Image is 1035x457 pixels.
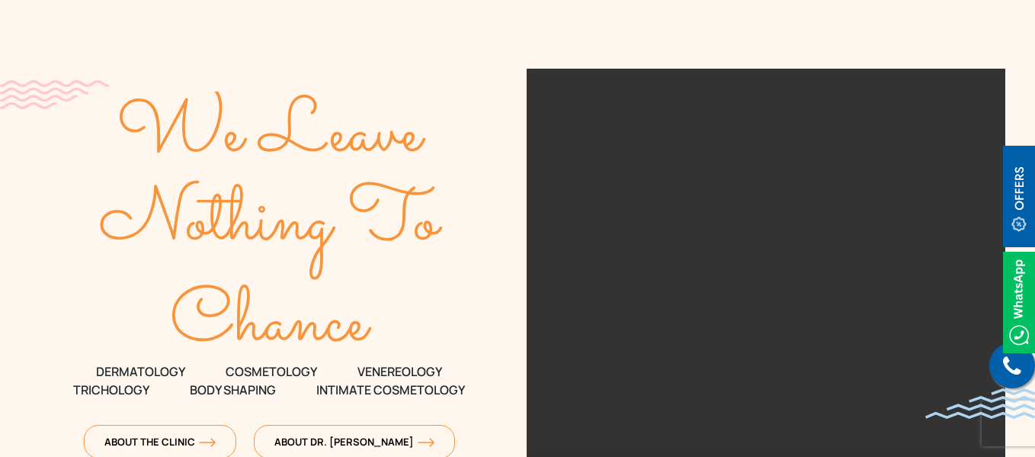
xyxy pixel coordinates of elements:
text: Nothing To [100,166,444,279]
span: About Dr. [PERSON_NAME] [274,435,434,449]
span: About The Clinic [104,435,216,449]
span: VENEREOLOGY [357,362,442,381]
span: DERMATOLOGY [96,362,185,381]
img: bluewave [925,388,1035,419]
text: We Leave [117,79,426,191]
span: Intimate Cosmetology [316,381,465,399]
img: Whatsappicon [1003,252,1035,353]
img: orange-arrow [199,438,216,447]
img: offerBt [1003,146,1035,247]
text: Chance [171,268,373,381]
span: COSMETOLOGY [226,362,317,381]
span: TRICHOLOGY [73,381,149,399]
a: Whatsappicon [1003,292,1035,309]
img: orange-arrow [418,438,434,447]
span: Body Shaping [190,381,276,399]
